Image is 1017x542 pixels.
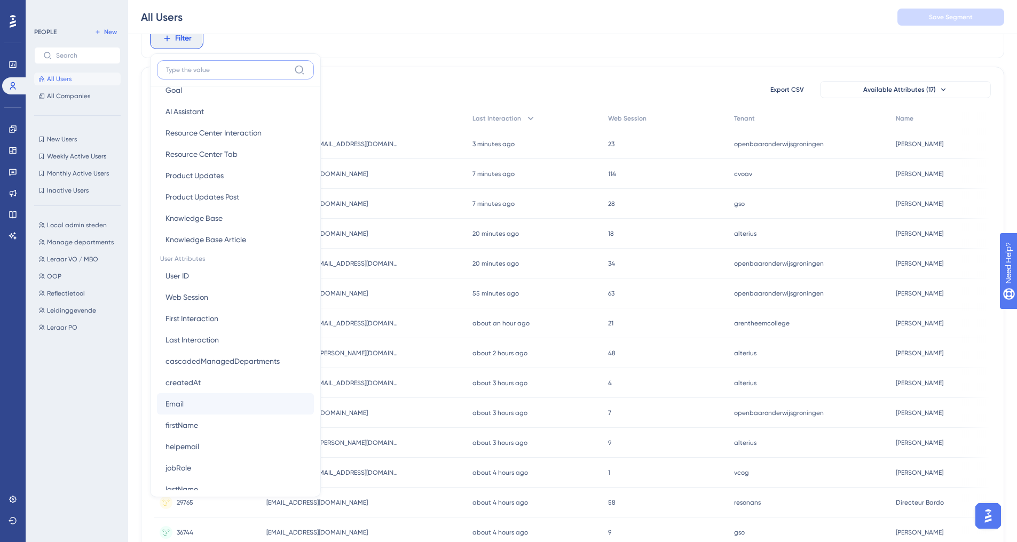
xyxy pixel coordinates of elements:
span: [PERSON_NAME] [896,468,943,477]
time: about 3 hours ago [472,409,527,417]
span: Knowledge Base Article [165,233,246,246]
span: 114 [608,170,616,178]
button: Leraar PO [34,321,127,334]
button: Knowledge Base Article [157,229,314,250]
span: 36744 [177,528,193,537]
span: [PERSON_NAME] [896,259,943,268]
span: alterius [734,349,756,357]
span: All Users [47,75,72,83]
span: 18 [608,229,614,238]
span: lastName [165,483,198,496]
span: Leraar VO / MBO [47,255,98,264]
span: Web Session [608,114,647,123]
span: Web Session [165,291,208,304]
time: about 4 hours ago [472,469,528,476]
span: [PERSON_NAME] [896,319,943,328]
button: All Companies [34,90,121,102]
button: Leidinggevende [34,304,127,317]
span: arentheemcollege [734,319,790,328]
span: Resource Center Tab [165,148,238,161]
button: firstName [157,415,314,436]
span: [PERSON_NAME] [896,379,943,387]
span: gso [734,200,745,208]
span: Last Interaction [472,114,521,123]
span: [PERSON_NAME][EMAIL_ADDRESS][DOMAIN_NAME] [266,140,400,148]
button: Local admin steden [34,219,127,232]
span: Leraar PO [47,323,77,332]
span: 4 [608,379,612,387]
button: Product Updates Post [157,186,314,208]
button: Goal [157,79,314,101]
span: Save Segment [929,13,973,21]
button: Resource Center Interaction [157,122,314,144]
span: First Interaction [165,312,218,325]
span: Weekly Active Users [47,152,106,161]
span: [PERSON_NAME] [896,528,943,537]
button: Available Attributes (17) [820,81,991,98]
input: Type the value [166,66,290,74]
span: 58 [608,498,616,507]
span: Reflectietool [47,289,85,298]
span: gso [734,528,745,537]
span: Leidinggevende [47,306,96,315]
span: Inactive Users [47,186,89,195]
button: jobRole [157,457,314,479]
time: 3 minutes ago [472,140,515,148]
span: cascadedManagedDepartments [165,355,280,368]
span: openbaaronderwijsgroningen [734,140,824,148]
span: User ID [165,269,189,282]
button: First Interaction [157,308,314,329]
button: lastName [157,479,314,500]
button: Leraar VO / MBO [34,253,127,266]
input: Search [56,52,112,59]
span: 21 [608,319,613,328]
span: New [104,28,117,36]
span: Resource Center Interaction [165,126,262,139]
button: helpemail [157,436,314,457]
span: OOP [47,272,61,281]
span: All Companies [47,92,90,100]
span: Filter [175,32,192,45]
div: All Users [141,10,183,25]
span: [PERSON_NAME][EMAIL_ADDRESS][DOMAIN_NAME] [266,319,400,328]
span: alterius [734,439,756,447]
time: 7 minutes ago [472,200,515,208]
span: Product Updates [165,169,224,182]
button: User ID [157,265,314,286]
span: [PERSON_NAME] [896,229,943,238]
time: 7 minutes ago [472,170,515,178]
span: vcog [734,468,749,477]
button: Monthly Active Users [34,167,121,180]
span: 29765 [177,498,193,507]
button: Export CSV [760,81,814,98]
button: Inactive Users [34,184,121,197]
button: AI Assistant [157,101,314,122]
div: PEOPLE [34,28,57,36]
span: Directeur Bardo [896,498,944,507]
span: Product Updates Post [165,190,239,203]
span: Tenant [734,114,755,123]
time: about an hour ago [472,320,530,327]
button: Web Session [157,286,314,308]
span: 63 [608,289,614,298]
span: [EMAIL_ADDRESS][DOMAIN_NAME] [266,528,368,537]
span: jobRole [165,461,191,474]
span: [EMAIL_ADDRESS][DOMAIN_NAME] [266,498,368,507]
span: 7 [608,409,611,417]
span: createdAt [165,376,201,389]
button: All Users [34,73,121,85]
span: alterius [734,229,756,238]
button: Manage departments [34,236,127,249]
span: alterius [734,379,756,387]
iframe: UserGuiding AI Assistant Launcher [972,500,1004,532]
button: New Users [34,133,121,146]
span: Manage departments [47,238,114,246]
button: Knowledge Base [157,208,314,229]
span: openbaaronderwijsgroningen [734,409,824,417]
span: [PERSON_NAME] [896,439,943,447]
span: 28 [608,200,615,208]
span: 23 [608,140,614,148]
time: about 4 hours ago [472,529,528,536]
button: Email [157,393,314,415]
